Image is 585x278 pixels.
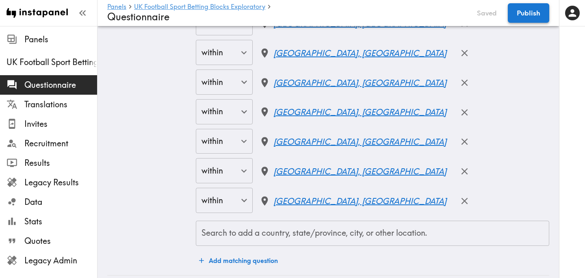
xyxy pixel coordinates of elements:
a: York, York (postal town), York, England, United Kingdom [259,136,446,148]
span: Results [24,157,97,169]
p: [GEOGRAPHIC_DATA], [GEOGRAPHIC_DATA] [273,106,446,118]
span: Legacy Admin [24,255,97,266]
div: within [196,69,253,95]
p: [GEOGRAPHIC_DATA], [GEOGRAPHIC_DATA] [273,136,446,148]
div: within [196,99,253,124]
span: Panels [24,34,97,45]
span: Recruitment [24,138,97,149]
span: Data [24,196,97,208]
span: Questionnaire [24,79,97,91]
a: Panels [107,3,126,11]
a: Sheffield, South Yorkshire, England, United Kingdom [259,106,446,118]
span: Legacy Results [24,177,97,188]
span: Stats [24,216,97,227]
div: within [196,158,253,183]
p: [GEOGRAPHIC_DATA], [GEOGRAPHIC_DATA] [273,48,446,59]
span: Quotes [24,235,97,247]
button: Add matching question [196,252,281,269]
a: Newcastle, Newry, Mourne and Down, Northern Ireland, United Kingdom [259,166,446,177]
div: within [196,129,253,154]
span: Invites [24,118,97,130]
div: within [196,40,253,65]
a: Liverpool, Merseyside, England, United Kingdom [259,48,446,59]
button: Publish [508,3,549,23]
p: [GEOGRAPHIC_DATA], [GEOGRAPHIC_DATA] [273,166,446,177]
p: [GEOGRAPHIC_DATA], [GEOGRAPHIC_DATA] [273,195,446,207]
a: Leeds, West Yorkshire, England, United Kingdom [259,77,446,89]
a: UK Football Sport Betting Blocks Exploratory [134,3,265,11]
a: Durham, County Durham, England, United Kingdom [259,195,446,207]
span: UK Football Sport Betting Blocks Exploratory [6,56,97,68]
div: within [196,188,253,213]
h4: Questionnaire [107,11,466,23]
p: [GEOGRAPHIC_DATA], [GEOGRAPHIC_DATA] [273,77,446,89]
span: Translations [24,99,97,110]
